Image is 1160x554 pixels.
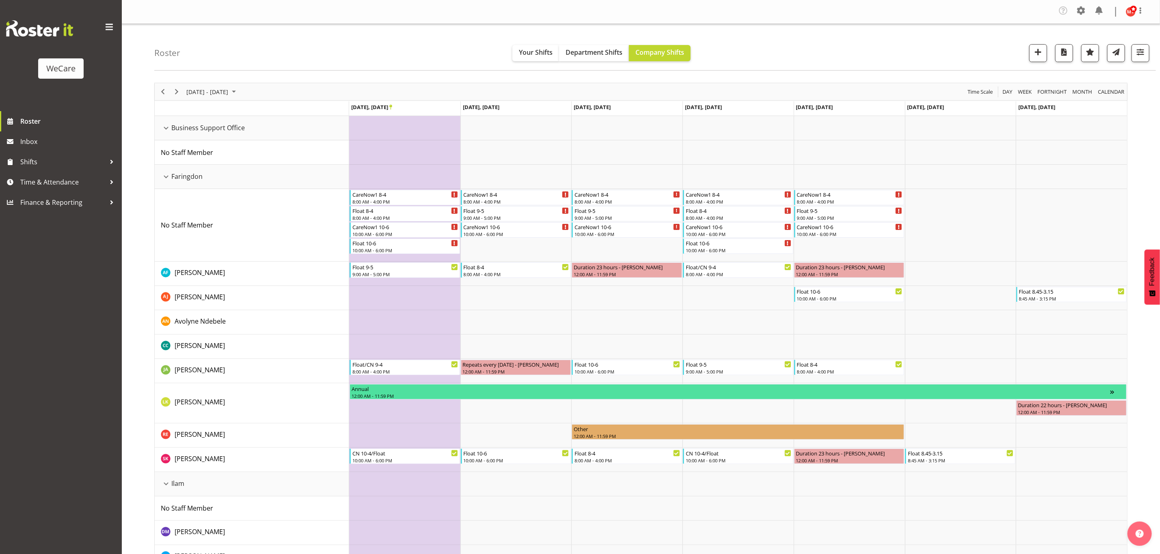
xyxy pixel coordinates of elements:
div: 10:00 AM - 6:00 PM [352,457,458,464]
td: Business Support Office resource [155,116,349,140]
a: No Staff Member [161,148,213,157]
div: No Staff Member"s event - Float 10-6 Begin From Thursday, September 25, 2025 at 10:00:00 AM GMT+1... [683,238,793,254]
div: CareNow1 8-4 [686,190,791,198]
div: Float 10-6 [464,449,569,457]
div: Float 8.45-3.15 [908,449,1013,457]
div: 8:00 AM - 4:00 PM [352,198,458,205]
button: Add a new shift [1029,44,1047,62]
span: Month [1071,87,1093,97]
div: Previous [156,83,170,100]
span: No Staff Member [161,221,213,230]
a: [PERSON_NAME] [175,527,225,537]
td: Deepti Mahajan resource [155,521,349,545]
div: 10:00 AM - 6:00 PM [352,247,458,253]
div: Float 8-4 [686,206,791,215]
div: No Staff Member"s event - CareNow1 10-6 Begin From Friday, September 26, 2025 at 10:00:00 AM GMT+... [794,222,905,238]
a: [PERSON_NAME] [175,292,225,302]
span: [PERSON_NAME] [175,365,225,374]
div: 9:00 AM - 5:00 PM [464,215,569,221]
div: Float 8-4 [797,360,903,368]
button: Department Shifts [559,45,629,61]
div: No Staff Member"s event - CareNow1 10-6 Begin From Wednesday, September 24, 2025 at 10:00:00 AM G... [572,222,682,238]
button: Send a list of all shifts for the selected filtered period to all rostered employees. [1107,44,1125,62]
div: Float 8.45-3.15 [1019,287,1125,295]
div: Saahit Kour"s event - Float 8.45-3.15 Begin From Saturday, September 27, 2025 at 8:45:00 AM GMT+1... [905,449,1015,464]
div: No Staff Member"s event - CareNow1 10-6 Begin From Thursday, September 25, 2025 at 10:00:00 AM GM... [683,222,793,238]
div: 8:00 AM - 4:00 PM [797,368,903,375]
button: Previous [158,87,168,97]
div: Saahit Kour"s event - CN 10-4/Float Begin From Monday, September 22, 2025 at 10:00:00 AM GMT+12:0... [350,449,460,464]
span: Feedback [1149,258,1156,286]
div: Repeats every [DATE] - [PERSON_NAME] [463,360,569,368]
h4: Roster [154,48,180,58]
div: Float 10-6 [686,239,791,247]
div: Alex Ferguson"s event - Float/CN 9-4 Begin From Thursday, September 25, 2025 at 8:00:00 AM GMT+12... [683,262,793,278]
div: 10:00 AM - 6:00 PM [686,457,791,464]
img: Rosterit website logo [6,20,73,37]
span: [PERSON_NAME] [175,341,225,350]
button: September 22 - 28, 2025 [185,87,240,97]
a: [PERSON_NAME] [175,454,225,464]
div: Float 9-5 [575,206,680,215]
span: Department Shifts [566,48,622,57]
div: Saahit Kour"s event - Float 8-4 Begin From Wednesday, September 24, 2025 at 8:00:00 AM GMT+12:00 ... [572,449,682,464]
div: Saahit Kour"s event - Float 10-6 Begin From Tuesday, September 23, 2025 at 10:00:00 AM GMT+12:00 ... [461,449,571,464]
span: [PERSON_NAME] [175,397,225,406]
button: Month [1097,87,1126,97]
img: help-xxl-2.png [1136,530,1144,538]
div: Float 9-5 [686,360,791,368]
td: Jane Arps resource [155,359,349,383]
div: Duration 22 hours - [PERSON_NAME] [1018,401,1125,409]
div: Jane Arps"s event - Float/CN 9-4 Begin From Monday, September 22, 2025 at 8:00:00 AM GMT+12:00 En... [350,360,460,375]
div: 8:00 AM - 4:00 PM [575,457,680,464]
td: Amy Johannsen resource [155,286,349,310]
span: [DATE], [DATE] [463,103,500,111]
div: Alex Ferguson"s event - Duration 23 hours - Alex Ferguson Begin From Friday, September 26, 2025 a... [794,262,905,278]
div: Annual [352,384,1110,393]
td: Avolyne Ndebele resource [155,310,349,335]
div: 9:00 AM - 5:00 PM [352,271,458,277]
div: CN 10-4/Float [352,449,458,457]
td: No Staff Member resource [155,189,349,262]
div: Rachel Els"s event - Other Begin From Wednesday, September 24, 2025 at 12:00:00 AM GMT+12:00 Ends... [572,424,904,440]
div: 9:00 AM - 5:00 PM [797,215,903,221]
div: 8:00 AM - 4:00 PM [686,271,791,277]
span: [PERSON_NAME] [175,430,225,439]
a: [PERSON_NAME] [175,429,225,439]
div: CN 10-4/Float [686,449,791,457]
div: CareNow1 10-6 [352,223,458,231]
button: Filter Shifts [1132,44,1149,62]
a: [PERSON_NAME] [175,397,225,407]
div: Float 8-4 [575,449,680,457]
span: Finance & Reporting [20,196,106,208]
div: Float 9-5 [797,206,903,215]
span: [DATE], [DATE] [796,103,833,111]
div: 8:45 AM - 3:15 PM [908,457,1013,464]
div: Liandy Kritzinger"s event - Annual Begin From Monday, September 22, 2025 at 12:00:00 AM GMT+12:00... [350,384,1127,399]
div: Amy Johannsen"s event - Float 10-6 Begin From Friday, September 26, 2025 at 10:00:00 AM GMT+12:00... [794,287,905,302]
div: Float 8-4 [464,263,569,271]
td: Rachel Els resource [155,423,349,448]
td: Liandy Kritzinger resource [155,383,349,423]
div: Jane Arps"s event - Float 8-4 Begin From Friday, September 26, 2025 at 8:00:00 AM GMT+12:00 Ends ... [794,360,905,375]
span: Avolyne Ndebele [175,317,226,326]
button: Next [171,87,182,97]
td: Faringdon resource [155,165,349,189]
div: 10:00 AM - 6:00 PM [575,368,680,375]
span: Time & Attendance [20,176,106,188]
span: Day [1002,87,1013,97]
div: Duration 23 hours - [PERSON_NAME] [574,263,680,271]
td: Saahit Kour resource [155,448,349,472]
span: calendar [1097,87,1125,97]
span: [PERSON_NAME] [175,527,225,536]
div: No Staff Member"s event - CareNow1 10-6 Begin From Tuesday, September 23, 2025 at 10:00:00 AM GMT... [461,222,571,238]
div: No Staff Member"s event - Float 9-5 Begin From Wednesday, September 24, 2025 at 9:00:00 AM GMT+12... [572,206,682,221]
div: 10:00 AM - 6:00 PM [464,231,569,237]
div: No Staff Member"s event - CareNow1 10-6 Begin From Monday, September 22, 2025 at 10:00:00 AM GMT+... [350,222,460,238]
div: 8:00 AM - 4:00 PM [464,271,569,277]
button: Your Shifts [512,45,559,61]
span: Shifts [20,156,106,168]
div: 10:00 AM - 6:00 PM [352,231,458,237]
div: CareNow1 10-6 [686,223,791,231]
div: No Staff Member"s event - Float 9-5 Begin From Friday, September 26, 2025 at 9:00:00 AM GMT+12:00... [794,206,905,221]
